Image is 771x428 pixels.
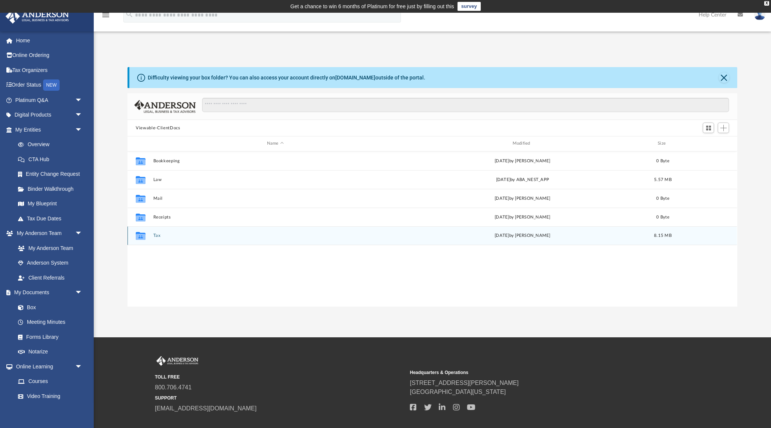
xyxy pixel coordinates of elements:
[131,140,150,147] div: id
[75,122,90,138] span: arrow_drop_down
[155,356,200,366] img: Anderson Advisors Platinum Portal
[153,215,397,220] button: Receipts
[400,214,645,220] div: [DATE] by [PERSON_NAME]
[10,256,90,271] a: Anderson System
[410,369,660,376] small: Headquarters & Operations
[155,374,405,380] small: TOLL FREE
[754,9,765,20] img: User Pic
[155,405,256,412] a: [EMAIL_ADDRESS][DOMAIN_NAME]
[5,226,90,241] a: My Anderson Teamarrow_drop_down
[657,215,670,219] span: 0 Byte
[148,74,425,82] div: Difficulty viewing your box folder? You can also access your account directly on outside of the p...
[10,300,86,315] a: Box
[153,196,397,201] button: Mail
[703,123,714,133] button: Switch to Grid View
[155,395,405,401] small: SUPPORT
[648,140,678,147] div: Size
[10,152,94,167] a: CTA Hub
[155,384,192,391] a: 800.706.4741
[75,108,90,123] span: arrow_drop_down
[3,9,71,24] img: Anderson Advisors Platinum Portal
[101,14,110,19] a: menu
[125,10,133,18] i: search
[10,329,86,344] a: Forms Library
[153,233,397,238] button: Tax
[10,344,90,359] a: Notarize
[457,2,481,11] a: survey
[10,270,90,285] a: Client Referrals
[10,389,86,404] a: Video Training
[400,140,645,147] div: Modified
[75,93,90,108] span: arrow_drop_down
[10,374,90,389] a: Courses
[10,211,94,226] a: Tax Due Dates
[153,159,397,163] button: Bookkeeping
[43,79,60,91] div: NEW
[5,33,94,48] a: Home
[5,78,94,93] a: Order StatusNEW
[654,177,672,181] span: 5.57 MB
[10,137,94,152] a: Overview
[410,380,519,386] a: [STREET_ADDRESS][PERSON_NAME]
[400,157,645,164] div: [DATE] by [PERSON_NAME]
[681,140,734,147] div: id
[657,159,670,163] span: 0 Byte
[10,241,86,256] a: My Anderson Team
[10,167,94,182] a: Entity Change Request
[153,140,397,147] div: Name
[5,93,94,108] a: Platinum Q&Aarrow_drop_down
[718,123,729,133] button: Add
[5,48,94,63] a: Online Ordering
[10,181,94,196] a: Binder Walkthrough
[202,98,729,112] input: Search files and folders
[5,359,90,374] a: Online Learningarrow_drop_down
[10,196,90,211] a: My Blueprint
[153,177,397,182] button: Law
[5,285,90,300] a: My Documentsarrow_drop_down
[654,233,672,238] span: 8.15 MB
[5,122,94,137] a: My Entitiesarrow_drop_down
[101,10,110,19] i: menu
[335,75,375,81] a: [DOMAIN_NAME]
[5,108,94,123] a: Digital Productsarrow_drop_down
[719,72,729,83] button: Close
[764,1,769,6] div: close
[657,196,670,200] span: 0 Byte
[75,359,90,374] span: arrow_drop_down
[5,63,94,78] a: Tax Organizers
[127,151,737,307] div: grid
[400,232,645,239] div: [DATE] by [PERSON_NAME]
[410,389,506,395] a: [GEOGRAPHIC_DATA][US_STATE]
[290,2,454,11] div: Get a chance to win 6 months of Platinum for free just by filling out this
[400,176,645,183] div: [DATE] by ABA_NEST_APP
[400,195,645,202] div: [DATE] by [PERSON_NAME]
[10,315,90,330] a: Meeting Minutes
[75,285,90,301] span: arrow_drop_down
[136,125,180,132] button: Viewable-ClientDocs
[75,226,90,241] span: arrow_drop_down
